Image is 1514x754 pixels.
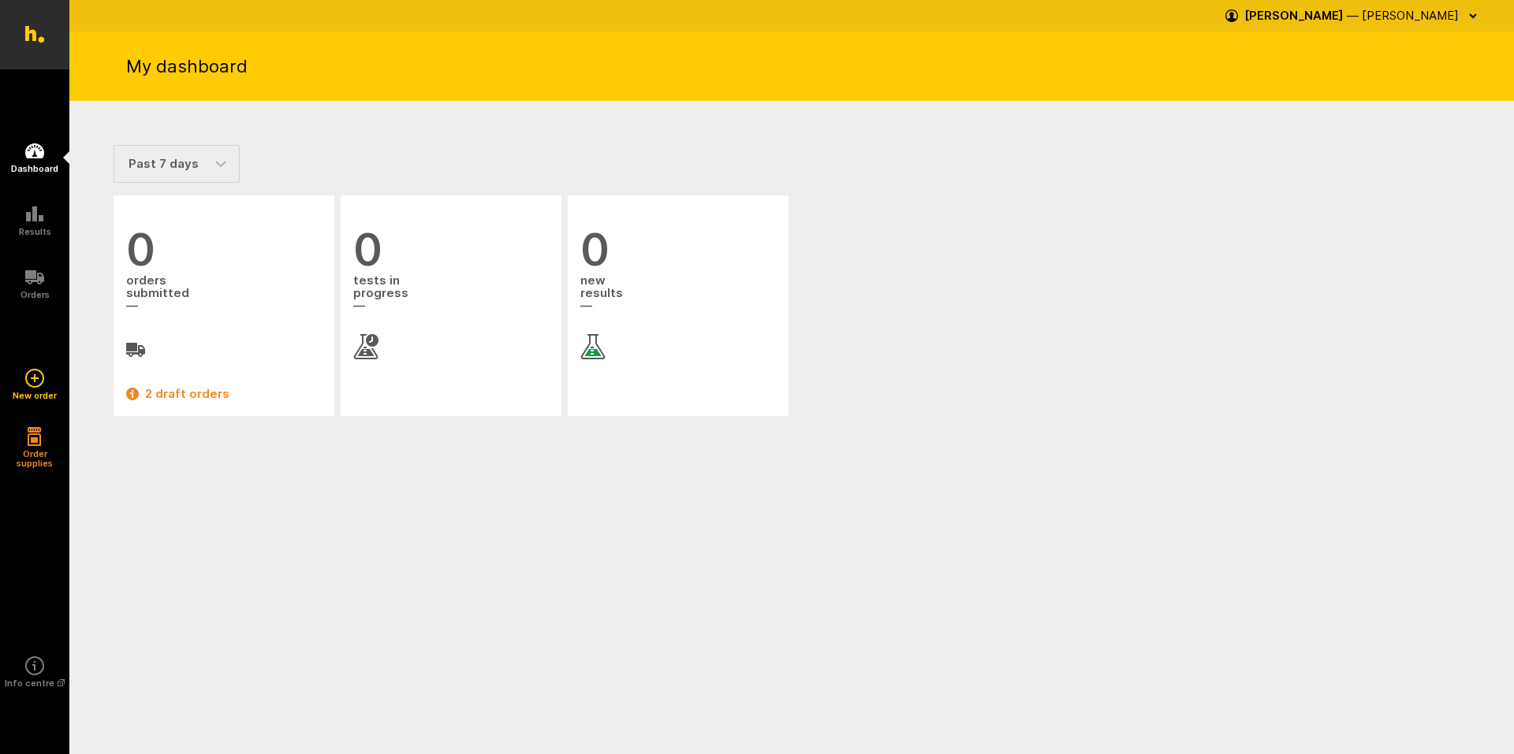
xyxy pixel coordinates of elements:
[580,227,776,273] span: 0
[353,227,549,273] span: 0
[19,227,51,236] h5: Results
[1244,8,1344,23] strong: [PERSON_NAME]
[1225,3,1482,28] button: [PERSON_NAME] — [PERSON_NAME]
[353,227,549,359] a: 0 tests inprogress
[1347,8,1459,23] span: — [PERSON_NAME]
[580,273,776,315] span: new results
[580,227,776,359] a: 0 newresults
[13,391,57,400] h5: New order
[126,384,322,403] a: 2 draft orders
[11,164,58,173] h5: Dashboard
[126,54,248,78] h1: My dashboard
[353,273,549,315] span: tests in progress
[5,678,65,688] h5: Info centre
[126,227,322,273] span: 0
[126,227,322,359] a: 0 orderssubmitted
[11,449,58,468] h5: Order supplies
[21,290,50,299] h5: Orders
[126,273,322,315] span: orders submitted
